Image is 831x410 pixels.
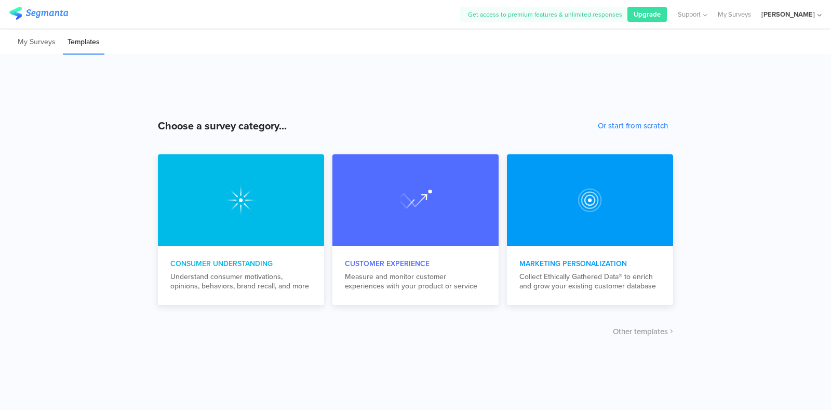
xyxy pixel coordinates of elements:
[63,30,104,55] li: Templates
[678,9,701,19] span: Support
[170,272,312,291] div: Understand consumer motivations, opinions, behaviors, brand recall, and more
[468,10,622,19] span: Get access to premium features & unlimited responses
[573,183,607,217] img: customer_experience.svg
[158,118,287,134] div: Choose a survey category...
[519,258,661,269] div: Marketing Personalization
[399,183,432,217] img: marketing_personalization.svg
[13,30,60,55] li: My Surveys
[613,326,673,337] button: Other templates
[345,258,486,269] div: Customer Experience
[9,7,68,20] img: segmanta logo
[598,120,668,131] button: Or start from scratch
[634,9,661,19] span: Upgrade
[761,9,815,19] div: [PERSON_NAME]
[345,272,486,291] div: Measure and monitor customer experiences with your product or service
[224,183,258,217] img: consumer_understanding.svg
[519,272,661,291] div: Collect Ethically Gathered Data® to enrich and grow your existing customer database
[613,326,668,337] span: Other templates
[170,258,312,269] div: Consumer Understanding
